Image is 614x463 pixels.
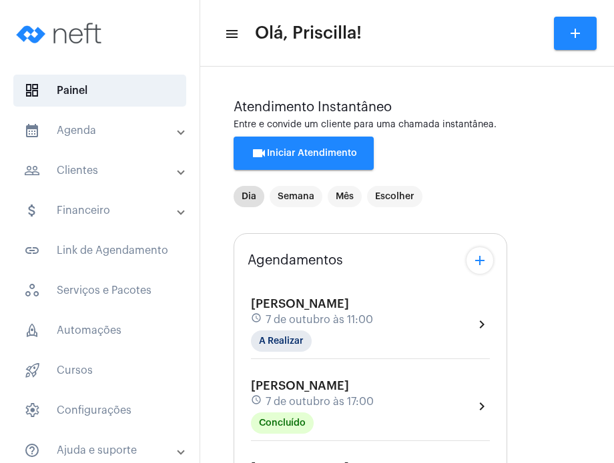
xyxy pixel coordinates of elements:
[24,123,40,139] mat-icon: sidenav icon
[13,75,186,107] span: Painel
[251,330,312,352] mat-chip: A Realizar
[24,322,40,338] span: sidenav icon
[367,186,422,207] mat-chip: Escolher
[234,100,581,115] div: Atendimento Instantâneo
[24,83,40,99] span: sidenav icon
[251,312,263,327] mat-icon: schedule
[234,120,581,130] div: Entre e convide um cliente para uma chamada instantânea.
[24,402,40,418] span: sidenav icon
[24,442,178,458] mat-panel-title: Ajuda e suporte
[251,149,357,158] span: Iniciar Atendimento
[24,123,178,139] mat-panel-title: Agenda
[13,314,186,346] span: Automações
[234,186,264,207] mat-chip: Dia
[13,394,186,426] span: Configurações
[328,186,362,207] mat-chip: Mês
[24,203,178,219] mat-panel-title: Financeiro
[266,314,373,326] span: 7 de outubro às 11:00
[251,145,267,161] mat-icon: videocam
[474,316,490,332] mat-icon: chevron_right
[24,242,40,258] mat-icon: sidenav icon
[567,25,583,41] mat-icon: add
[8,195,200,227] mat-expansion-panel-header: sidenav iconFinanceiro
[266,396,374,408] span: 7 de outubro às 17:00
[8,155,200,187] mat-expansion-panel-header: sidenav iconClientes
[24,282,40,298] span: sidenav icon
[24,163,40,179] mat-icon: sidenav icon
[11,7,111,60] img: logo-neft-novo-2.png
[270,186,322,207] mat-chip: Semana
[251,412,314,434] mat-chip: Concluído
[224,26,238,42] mat-icon: sidenav icon
[251,380,349,392] span: [PERSON_NAME]
[251,394,263,409] mat-icon: schedule
[24,442,40,458] mat-icon: sidenav icon
[248,253,343,268] span: Agendamentos
[13,274,186,306] span: Serviços e Pacotes
[24,362,40,378] span: sidenav icon
[234,137,374,170] button: Iniciar Atendimento
[24,163,178,179] mat-panel-title: Clientes
[13,234,186,266] span: Link de Agendamento
[251,298,349,310] span: [PERSON_NAME]
[13,354,186,386] span: Cursos
[8,115,200,147] mat-expansion-panel-header: sidenav iconAgenda
[255,23,362,44] span: Olá, Priscilla!
[24,203,40,219] mat-icon: sidenav icon
[472,252,488,268] mat-icon: add
[474,398,490,414] mat-icon: chevron_right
